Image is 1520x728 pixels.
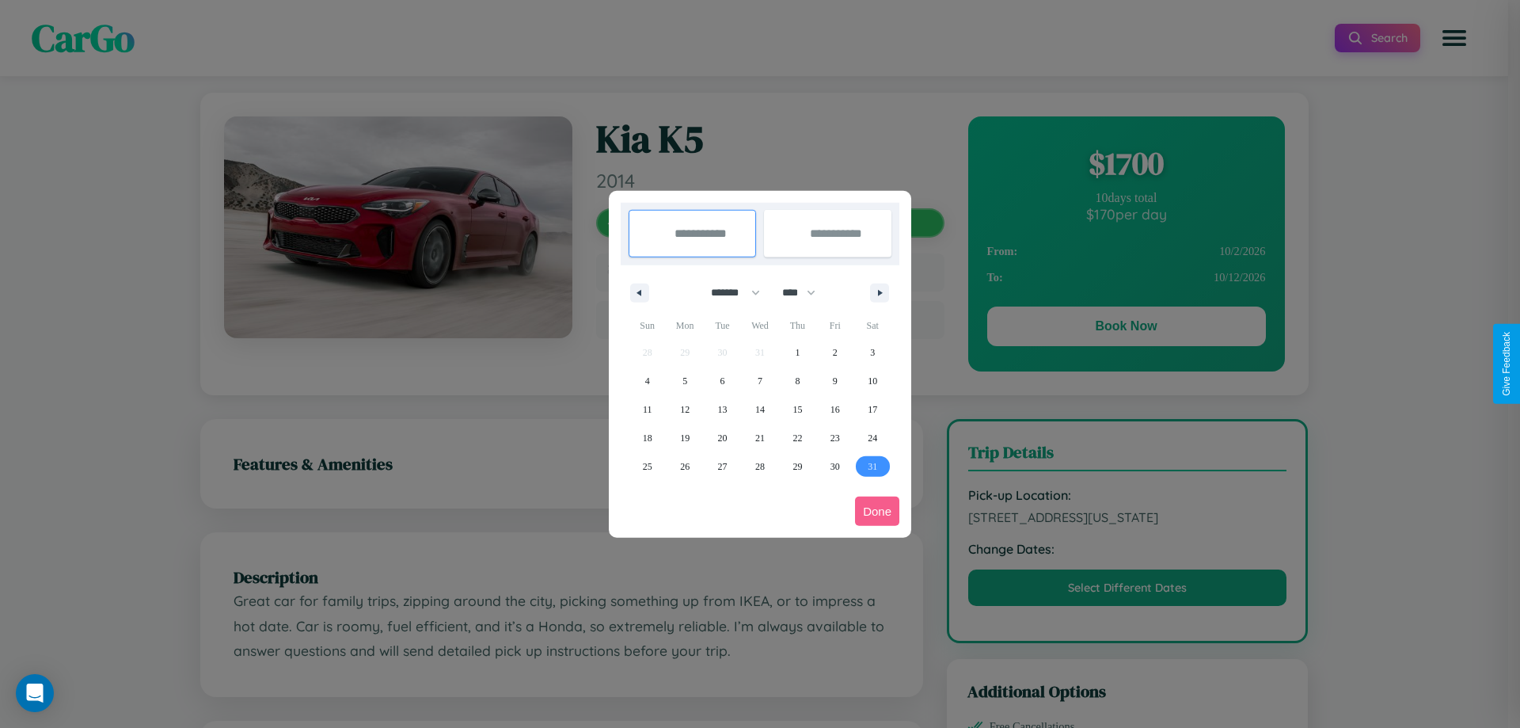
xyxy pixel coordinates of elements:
[854,338,891,367] button: 3
[629,452,666,481] button: 25
[720,367,725,395] span: 6
[643,395,652,424] span: 11
[792,452,802,481] span: 29
[779,313,816,338] span: Thu
[755,395,765,424] span: 14
[680,395,690,424] span: 12
[666,313,703,338] span: Mon
[629,424,666,452] button: 18
[854,452,891,481] button: 31
[629,367,666,395] button: 4
[868,395,877,424] span: 17
[704,424,741,452] button: 20
[779,338,816,367] button: 1
[854,313,891,338] span: Sat
[870,338,875,367] span: 3
[16,674,54,712] div: Open Intercom Messenger
[629,313,666,338] span: Sun
[868,452,877,481] span: 31
[718,424,728,452] span: 20
[741,313,778,338] span: Wed
[779,395,816,424] button: 15
[741,395,778,424] button: 14
[682,367,687,395] span: 5
[816,338,853,367] button: 2
[830,395,840,424] span: 16
[666,395,703,424] button: 12
[755,452,765,481] span: 28
[629,395,666,424] button: 11
[741,452,778,481] button: 28
[680,424,690,452] span: 19
[795,338,800,367] span: 1
[816,313,853,338] span: Fri
[741,367,778,395] button: 7
[666,424,703,452] button: 19
[758,367,762,395] span: 7
[704,395,741,424] button: 13
[718,452,728,481] span: 27
[704,313,741,338] span: Tue
[792,395,802,424] span: 15
[704,452,741,481] button: 27
[816,395,853,424] button: 16
[830,424,840,452] span: 23
[816,367,853,395] button: 9
[643,452,652,481] span: 25
[704,367,741,395] button: 6
[666,452,703,481] button: 26
[816,452,853,481] button: 30
[643,424,652,452] span: 18
[854,424,891,452] button: 24
[779,424,816,452] button: 22
[868,367,877,395] span: 10
[830,452,840,481] span: 30
[854,395,891,424] button: 17
[779,367,816,395] button: 8
[1501,332,1512,396] div: Give Feedback
[854,367,891,395] button: 10
[645,367,650,395] span: 4
[833,338,838,367] span: 2
[718,395,728,424] span: 13
[680,452,690,481] span: 26
[779,452,816,481] button: 29
[868,424,877,452] span: 24
[666,367,703,395] button: 5
[755,424,765,452] span: 21
[795,367,800,395] span: 8
[833,367,838,395] span: 9
[792,424,802,452] span: 22
[855,497,899,526] button: Done
[816,424,853,452] button: 23
[741,424,778,452] button: 21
